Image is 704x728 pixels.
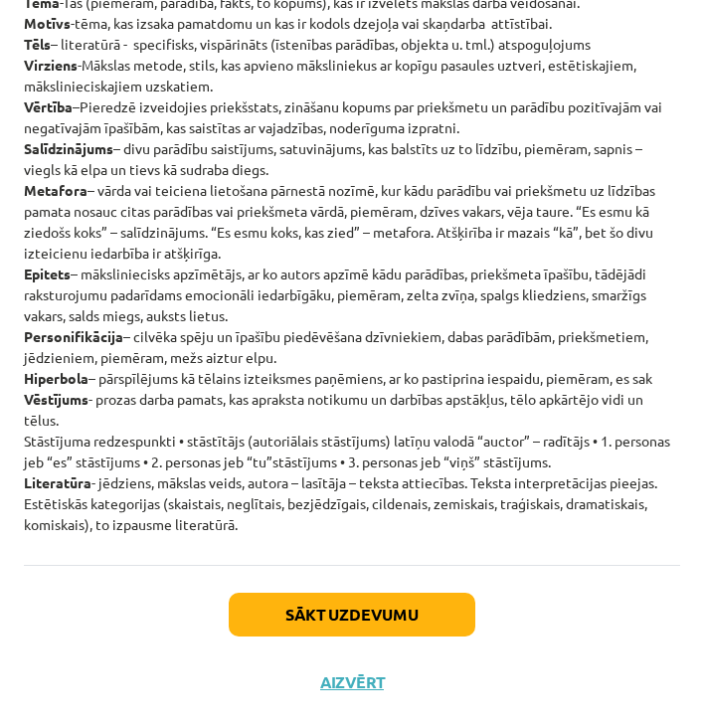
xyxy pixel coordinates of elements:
strong: Hiperbola [24,369,88,387]
strong: Vērtība [24,97,73,115]
strong: Virziens [24,56,78,74]
strong: Metafora [24,181,88,199]
strong: Personifikācija [24,327,123,345]
strong: Salīdzinājums [24,139,113,157]
strong: Epitets [24,265,71,282]
strong: Tēls [24,35,51,53]
button: Aizvērt [314,672,390,692]
strong: Vēstījums [24,390,88,408]
strong: Literatūra [24,473,91,491]
button: Sākt uzdevumu [229,593,475,637]
strong: Motīvs [24,14,71,32]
